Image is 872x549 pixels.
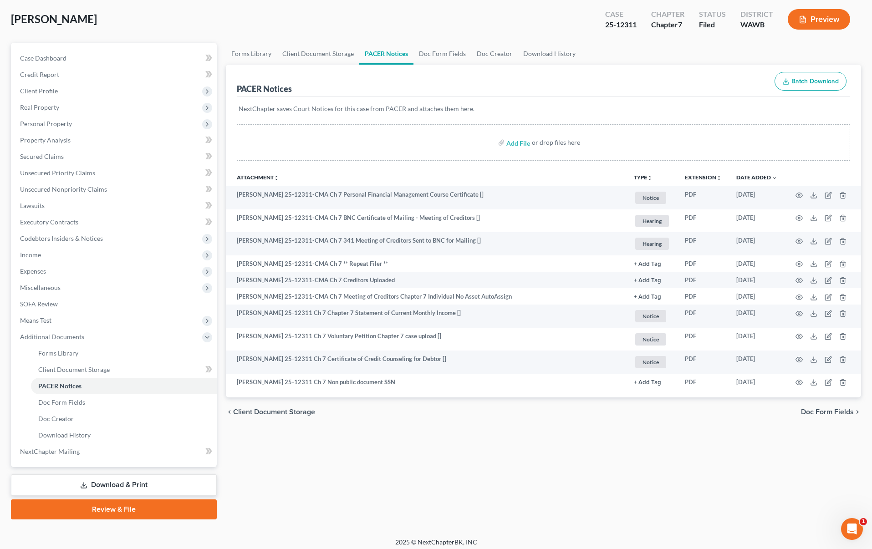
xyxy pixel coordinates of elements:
[634,236,670,251] a: Hearing
[678,305,729,328] td: PDF
[736,174,777,181] a: Date Added expand_more
[226,288,627,305] td: [PERSON_NAME] 25-12311-CMA Ch 7 Meeting of Creditors Chapter 7 Individual No Asset AutoAssign
[237,174,279,181] a: Attachmentunfold_more
[20,447,80,455] span: NextChapter Mailing
[634,175,653,181] button: TYPEunfold_more
[226,351,627,374] td: [PERSON_NAME] 25-12311 Ch 7 Certificate of Credit Counseling for Debtor []
[20,120,72,127] span: Personal Property
[651,9,684,20] div: Chapter
[729,374,785,390] td: [DATE]
[685,174,722,181] a: Extensionunfold_more
[20,185,107,193] span: Unsecured Nonpriority Claims
[729,186,785,209] td: [DATE]
[854,408,861,416] i: chevron_right
[31,378,217,394] a: PACER Notices
[634,213,670,229] a: Hearing
[678,232,729,255] td: PDF
[740,20,773,30] div: WAWB
[678,186,729,209] td: PDF
[716,175,722,181] i: unfold_more
[20,71,59,78] span: Credit Report
[635,192,666,204] span: Notice
[860,518,867,525] span: 1
[226,232,627,255] td: [PERSON_NAME] 25-12311-CMA Ch 7 341 Meeting of Creditors Sent to BNC for Mailing []
[13,443,217,460] a: NextChapter Mailing
[11,474,217,496] a: Download & Print
[13,296,217,312] a: SOFA Review
[635,310,666,322] span: Notice
[237,83,292,94] div: PACER Notices
[20,333,84,341] span: Additional Documents
[647,175,653,181] i: unfold_more
[635,215,669,227] span: Hearing
[841,518,863,540] iframe: Intercom live chat
[226,43,277,65] a: Forms Library
[13,132,217,148] a: Property Analysis
[729,305,785,328] td: [DATE]
[13,198,217,214] a: Lawsuits
[226,255,627,272] td: [PERSON_NAME] 25-12311-CMA Ch 7 ** Repeat Filer **
[359,43,413,65] a: PACER Notices
[11,12,97,25] span: [PERSON_NAME]
[699,20,726,30] div: Filed
[678,374,729,390] td: PDF
[791,77,839,85] span: Batch Download
[788,9,850,30] button: Preview
[38,415,74,422] span: Doc Creator
[11,499,217,519] a: Review & File
[518,43,581,65] a: Download History
[413,43,471,65] a: Doc Form Fields
[699,9,726,20] div: Status
[274,175,279,181] i: unfold_more
[20,234,103,242] span: Codebtors Insiders & Notices
[38,349,78,357] span: Forms Library
[634,294,661,300] button: + Add Tag
[20,169,95,177] span: Unsecured Priority Claims
[634,355,670,370] a: Notice
[20,152,64,160] span: Secured Claims
[634,380,661,386] button: + Add Tag
[20,202,45,209] span: Lawsuits
[729,232,785,255] td: [DATE]
[20,218,78,226] span: Executory Contracts
[678,351,729,374] td: PDF
[634,378,670,386] a: + Add Tag
[605,9,637,20] div: Case
[605,20,637,30] div: 25-12311
[634,292,670,301] a: + Add Tag
[31,345,217,361] a: Forms Library
[801,408,854,416] span: Doc Form Fields
[226,305,627,328] td: [PERSON_NAME] 25-12311 Ch 7 Chapter 7 Statement of Current Monthly Income []
[729,351,785,374] td: [DATE]
[226,186,627,209] td: [PERSON_NAME] 25-12311-CMA Ch 7 Personal Financial Management Course Certificate []
[471,43,518,65] a: Doc Creator
[20,54,66,62] span: Case Dashboard
[38,382,82,390] span: PACER Notices
[729,328,785,351] td: [DATE]
[635,356,666,368] span: Notice
[20,251,41,259] span: Income
[678,209,729,233] td: PDF
[801,408,861,416] button: Doc Form Fields chevron_right
[634,259,670,268] a: + Add Tag
[775,72,847,91] button: Batch Download
[678,288,729,305] td: PDF
[226,209,627,233] td: [PERSON_NAME] 25-12311-CMA Ch 7 BNC Certificate of Mailing - Meeting of Creditors []
[740,9,773,20] div: District
[20,300,58,308] span: SOFA Review
[20,103,59,111] span: Real Property
[38,431,91,439] span: Download History
[13,165,217,181] a: Unsecured Priority Claims
[729,288,785,305] td: [DATE]
[678,272,729,288] td: PDF
[13,50,217,66] a: Case Dashboard
[20,267,46,275] span: Expenses
[532,138,580,147] div: or drop files here
[31,394,217,411] a: Doc Form Fields
[635,333,666,346] span: Notice
[20,316,51,324] span: Means Test
[31,361,217,378] a: Client Document Storage
[635,238,669,250] span: Hearing
[239,104,848,113] p: NextChapter saves Court Notices for this case from PACER and attaches them here.
[729,209,785,233] td: [DATE]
